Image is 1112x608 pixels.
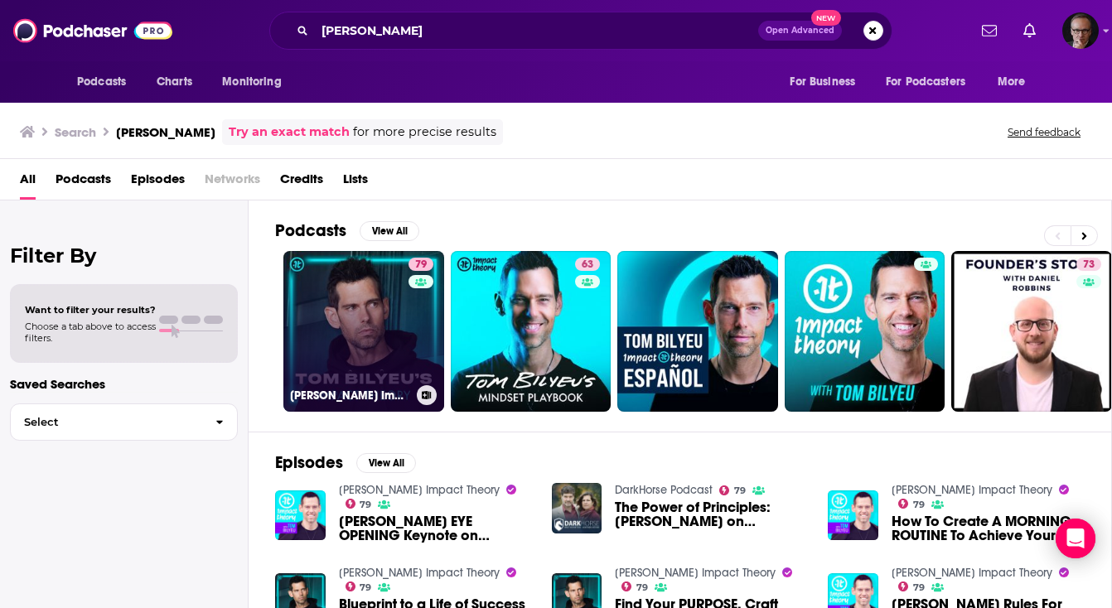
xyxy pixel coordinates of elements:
[811,10,841,26] span: New
[898,499,925,509] a: 79
[146,66,202,98] a: Charts
[77,70,126,94] span: Podcasts
[339,483,500,497] a: Tom Bilyeu's Impact Theory
[1062,12,1099,49] img: User Profile
[1083,257,1095,273] span: 73
[339,566,500,580] a: Tom Bilyeu's Impact Theory
[778,66,876,98] button: open menu
[1062,12,1099,49] button: Show profile menu
[222,70,281,94] span: Monitoring
[575,258,600,271] a: 63
[10,244,238,268] h2: Filter By
[290,388,410,403] h3: [PERSON_NAME] Impact Theory
[275,220,419,241] a: PodcastsView All
[25,304,156,316] span: Want to filter your results?
[275,452,416,473] a: EpisodesView All
[275,490,326,541] img: Tom Bilyeu’s EYE OPENING Keynote on Success & Life Will Leave You SPEECHLESS
[210,66,302,98] button: open menu
[766,27,834,35] span: Open Advanced
[898,581,925,591] a: 79
[343,166,368,200] a: Lists
[615,566,776,580] a: Tom Bilyeu's Impact Theory
[360,584,371,591] span: 79
[65,66,147,98] button: open menu
[913,501,925,509] span: 79
[283,251,444,412] a: 79[PERSON_NAME] Impact Theory
[360,221,419,241] button: View All
[998,70,1026,94] span: More
[11,417,202,427] span: Select
[758,21,842,41] button: Open AdvancedNew
[157,70,192,94] span: Charts
[346,499,372,509] a: 79
[892,514,1085,543] a: How To Create A MORNING ROUTINE To Achieve Your MOST AMBITIOUS GOALS In 2023 | Tom Bilyeu
[986,66,1047,98] button: open menu
[892,483,1052,497] a: Tom Bilyeu's Impact Theory
[280,166,323,200] a: Credits
[131,166,185,200] a: Episodes
[356,453,416,473] button: View All
[886,70,965,94] span: For Podcasters
[582,257,593,273] span: 63
[269,12,892,50] div: Search podcasts, credits, & more...
[615,483,713,497] a: DarkHorse Podcast
[615,500,808,528] span: The Power of Principles: [PERSON_NAME] on DarkHorse
[734,487,746,495] span: 79
[615,500,808,528] a: The Power of Principles: Tom Bilyeu on DarkHorse
[55,124,96,140] h3: Search
[1062,12,1099,49] span: Logged in as experts2podcasts
[621,581,648,591] a: 79
[275,220,346,241] h2: Podcasts
[353,123,496,142] span: for more precise results
[339,514,532,543] span: [PERSON_NAME] EYE OPENING Keynote on Success & Life Will Leave You SPEECHLESS
[975,17,1003,45] a: Show notifications dropdown
[1056,519,1095,558] div: Open Intercom Messenger
[892,566,1052,580] a: Tom Bilyeu's Impact Theory
[875,66,989,98] button: open menu
[552,483,602,533] img: The Power of Principles: Tom Bilyeu on DarkHorse
[1076,258,1101,271] a: 73
[10,376,238,392] p: Saved Searches
[1017,17,1042,45] a: Show notifications dropdown
[275,452,343,473] h2: Episodes
[913,584,925,591] span: 79
[10,403,238,441] button: Select
[339,514,532,543] a: Tom Bilyeu’s EYE OPENING Keynote on Success & Life Will Leave You SPEECHLESS
[409,258,433,271] a: 79
[828,490,878,541] img: How To Create A MORNING ROUTINE To Achieve Your MOST AMBITIOUS GOALS In 2023 | Tom Bilyeu
[790,70,855,94] span: For Business
[451,251,612,412] a: 63
[1003,125,1085,139] button: Send feedback
[951,251,1112,412] a: 73
[229,123,350,142] a: Try an exact match
[13,15,172,46] img: Podchaser - Follow, Share and Rate Podcasts
[719,485,746,495] a: 79
[892,514,1085,543] span: How To Create A MORNING ROUTINE To Achieve Your MOST AMBITIOUS GOALS In [DATE] | [PERSON_NAME]
[20,166,36,200] a: All
[25,321,156,344] span: Choose a tab above to access filters.
[315,17,758,44] input: Search podcasts, credits, & more...
[116,124,215,140] h3: [PERSON_NAME]
[636,584,648,591] span: 79
[346,581,372,591] a: 79
[205,166,260,200] span: Networks
[56,166,111,200] a: Podcasts
[360,501,371,509] span: 79
[415,257,427,273] span: 79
